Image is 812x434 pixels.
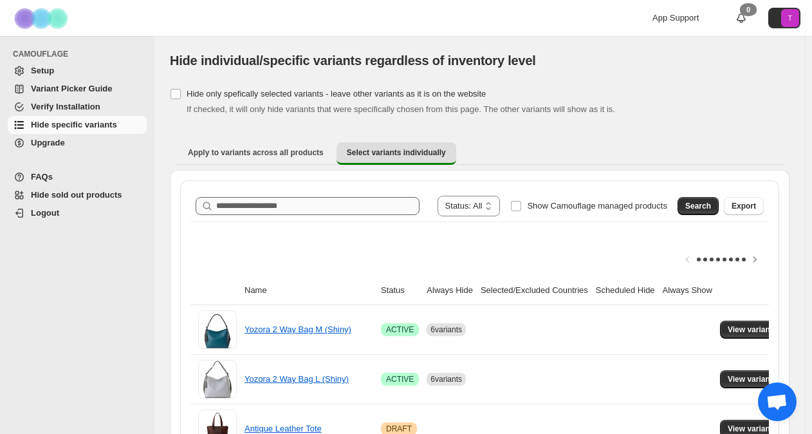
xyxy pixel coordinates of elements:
a: Setup [8,62,147,80]
span: Select variants individually [347,147,446,158]
th: Always Show [659,276,716,305]
button: Apply to variants across all products [178,142,334,163]
span: Hide individual/specific variants regardless of inventory level [170,53,536,68]
span: View variants [728,325,777,335]
span: ACTIVE [386,374,414,384]
div: 0 [740,3,757,16]
span: Export [732,201,756,211]
th: Name [241,276,377,305]
a: Yozora 2 Way Bag L (Shiny) [245,374,349,384]
img: Camouflage [10,1,75,36]
th: Selected/Excluded Countries [477,276,592,305]
img: Yozora 2 Way Bag M (Shiny) [198,310,237,349]
button: Scroll table right one column [746,250,764,269]
a: Antique Leather Tote [245,424,322,433]
button: View variants [720,370,785,388]
span: DRAFT [386,424,412,434]
span: View variants [728,374,777,384]
span: ACTIVE [386,325,414,335]
a: 0 [735,12,748,24]
a: FAQs [8,168,147,186]
span: App Support [652,13,699,23]
span: Logout [31,208,59,218]
button: View variants [720,321,785,339]
button: Avatar with initials T [768,8,800,28]
button: Select variants individually [337,142,456,165]
span: 6 variants [430,325,462,334]
span: Show Camouflage managed products [527,201,667,211]
a: Variant Picker Guide [8,80,147,98]
a: Upgrade [8,134,147,152]
div: チャットを開く [758,382,797,421]
a: Hide sold out products [8,186,147,204]
span: Verify Installation [31,102,100,111]
span: 6 variants [430,375,462,384]
span: Apply to variants across all products [188,147,324,158]
span: FAQs [31,172,53,182]
span: Variant Picker Guide [31,84,112,93]
span: Search [685,201,711,211]
th: Always Hide [423,276,477,305]
th: Scheduled Hide [592,276,659,305]
text: T [788,14,793,22]
a: Verify Installation [8,98,147,116]
span: Hide sold out products [31,190,122,200]
span: Setup [31,66,54,75]
a: Logout [8,204,147,222]
span: CAMOUFLAGE [13,49,148,59]
span: Hide specific variants [31,120,117,129]
a: Hide specific variants [8,116,147,134]
button: Search [678,197,719,215]
span: View variants [728,424,777,434]
span: Avatar with initials T [781,9,799,27]
th: Status [377,276,423,305]
a: Yozora 2 Way Bag M (Shiny) [245,325,351,334]
span: Upgrade [31,138,65,147]
span: Hide only spefically selected variants - leave other variants as it is on the website [187,89,486,99]
button: Export [724,197,764,215]
img: Yozora 2 Way Bag L (Shiny) [198,360,237,399]
span: If checked, it will only hide variants that were specifically chosen from this page. The other va... [187,104,615,114]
